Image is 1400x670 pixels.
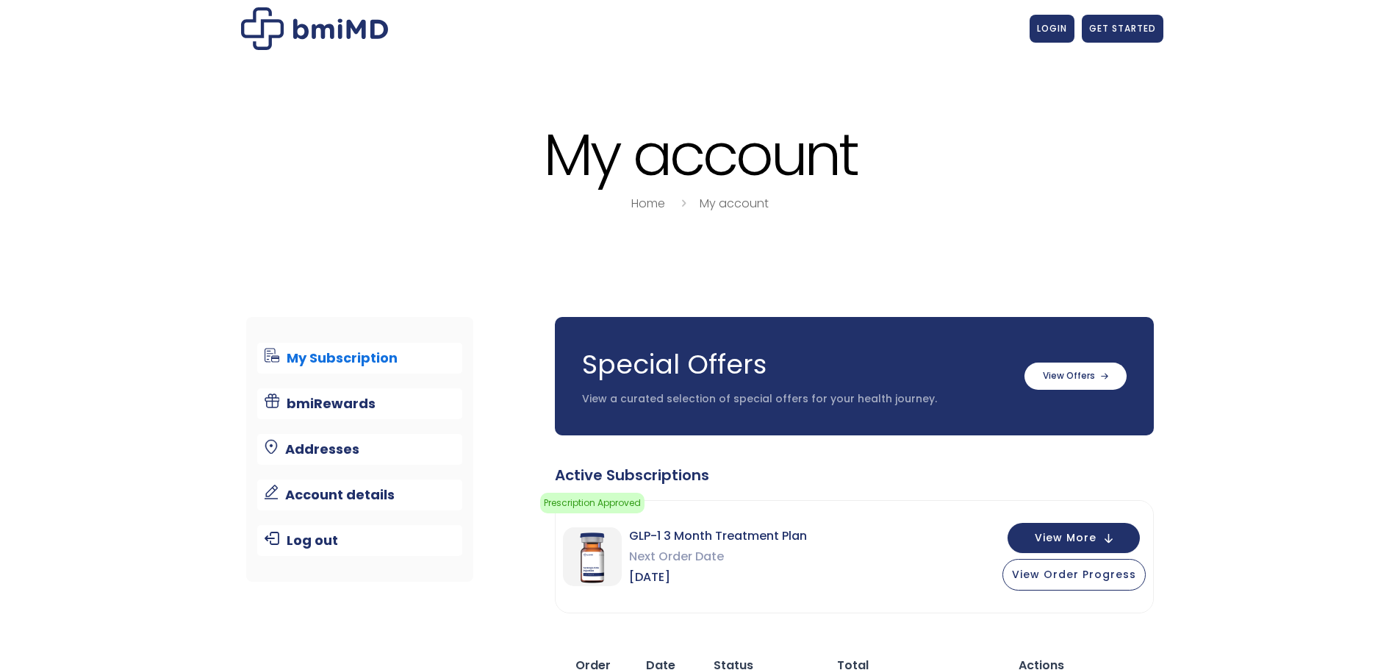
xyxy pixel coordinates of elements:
a: Log out [257,525,462,556]
a: LOGIN [1030,15,1074,43]
img: My account [241,7,388,50]
a: bmiRewards [257,388,462,419]
nav: Account pages [246,317,473,582]
p: View a curated selection of special offers for your health journey. [582,392,1010,407]
span: GET STARTED [1089,22,1156,35]
a: GET STARTED [1082,15,1163,43]
span: LOGIN [1037,22,1067,35]
img: GLP-1 3 Month Treatment Plan [563,527,622,586]
div: Active Subscriptions [555,465,1154,485]
i: breadcrumbs separator [675,195,692,212]
a: My Subscription [257,343,462,374]
span: Next Order Date [629,546,807,567]
a: Account details [257,480,462,510]
a: Home [631,195,665,212]
span: View Order Progress [1012,567,1136,582]
button: View Order Progress [1002,559,1146,591]
span: [DATE] [629,567,807,588]
span: GLP-1 3 Month Treatment Plan [629,526,807,546]
button: View More [1008,523,1140,553]
h3: Special Offers [582,346,1010,383]
span: Prescription Approved [540,493,645,513]
h1: My account [237,124,1163,186]
span: View More [1035,533,1096,543]
a: My account [700,195,769,212]
a: Addresses [257,434,462,465]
